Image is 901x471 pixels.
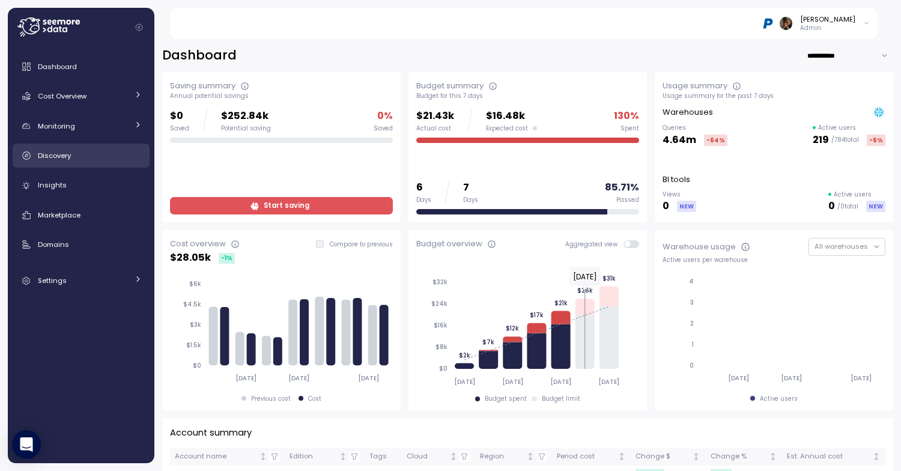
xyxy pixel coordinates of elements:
[502,378,523,386] tspan: [DATE]
[170,448,285,466] th: Account nameNot sorted
[221,108,271,124] p: $252.84k
[690,320,694,327] tspan: 2
[13,144,150,168] a: Discovery
[416,238,482,250] div: Budget overview
[175,451,257,462] div: Account name
[235,374,256,382] tspan: [DATE]
[170,197,393,214] a: Start saving
[190,321,201,329] tspan: $3k
[663,132,696,148] p: 4.64m
[677,201,696,212] div: NEW
[486,124,528,133] span: Expected cost
[170,238,226,250] div: Cost overview
[554,299,567,306] tspan: $21k
[482,338,494,345] tspan: $7k
[818,124,856,132] p: Active users
[285,448,365,466] th: EditionNot sorted
[690,299,694,306] tspan: 3
[787,451,870,462] div: Est. Annual cost
[506,324,519,332] tspan: $12k
[435,343,447,351] tspan: $8k
[663,174,690,186] p: BI tools
[449,452,458,461] div: Not sorted
[704,135,727,146] div: -64 %
[132,23,147,32] button: Collapse navigation
[183,300,201,308] tspan: $4.5k
[13,84,150,108] a: Cost Overview
[454,378,475,386] tspan: [DATE]
[264,198,309,214] span: Start saving
[359,374,380,382] tspan: [DATE]
[434,321,447,329] tspan: $16k
[636,451,690,462] div: Change $
[663,198,669,214] p: 0
[602,275,616,282] tspan: $31k
[663,80,727,92] div: Usage summary
[800,14,855,24] div: [PERSON_NAME]
[851,374,872,382] tspan: [DATE]
[691,341,694,348] tspan: 1
[416,92,639,100] div: Budget for this 7 days
[38,121,75,131] span: Monitoring
[663,190,696,199] p: Views
[407,451,447,462] div: Cloud
[728,374,749,382] tspan: [DATE]
[663,256,885,264] div: Active users per warehouse
[308,395,321,403] div: Cost
[614,108,639,124] p: 130 %
[711,451,767,462] div: Change %
[781,374,802,382] tspan: [DATE]
[800,24,855,32] p: Admin
[573,272,597,282] text: [DATE]
[762,17,774,29] img: 68b03c81eca7ebbb46a2a292.PNG
[663,106,713,118] p: Warehouses
[605,180,639,196] p: 85.71 %
[463,180,478,196] p: 7
[416,180,431,196] p: 6
[189,280,201,288] tspan: $6k
[377,108,393,124] p: 0 %
[480,451,524,462] div: Region
[486,108,537,124] p: $16.48k
[431,300,447,308] tspan: $24k
[828,198,835,214] p: 0
[186,341,201,349] tspan: $1.5k
[663,124,727,132] p: Queries
[170,426,252,440] p: Account summary
[552,448,631,466] th: Period costNot sorted
[416,196,431,204] div: Days
[251,395,291,403] div: Previous cost
[631,448,705,466] th: Change $Not sorted
[530,311,544,319] tspan: $17k
[463,196,478,204] div: Days
[542,395,580,403] div: Budget limit
[760,395,798,403] div: Active users
[416,108,454,124] p: $21.43k
[13,114,150,138] a: Monitoring
[290,451,338,462] div: Edition
[416,124,454,133] div: Actual cost
[13,232,150,257] a: Domains
[170,124,189,133] div: Saved
[170,250,211,266] p: $ 28.05k
[616,196,639,204] div: Passed
[38,210,80,220] span: Marketplace
[831,136,859,144] p: / 784 total
[38,240,69,249] span: Domains
[565,240,623,248] span: Aggregated view
[330,240,393,249] p: Compare to previous
[374,124,393,133] div: Saved
[769,452,777,461] div: Not sorted
[432,278,447,286] tspan: $32k
[38,180,67,190] span: Insights
[416,80,484,92] div: Budget summary
[12,430,41,459] div: Open Intercom Messenger
[38,151,71,160] span: Discovery
[577,287,593,294] tspan: $26k
[663,241,736,253] div: Warehouse usage
[689,278,694,285] tspan: 4
[780,17,792,29] img: ACg8ocLFKfaHXE38z_35D9oG4qLrdLeB_OJFy4BOGq8JL8YSOowJeg=s96-c
[557,451,616,462] div: Period cost
[782,448,885,466] th: Est. Annual costNot sorted
[526,452,535,461] div: Not sorted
